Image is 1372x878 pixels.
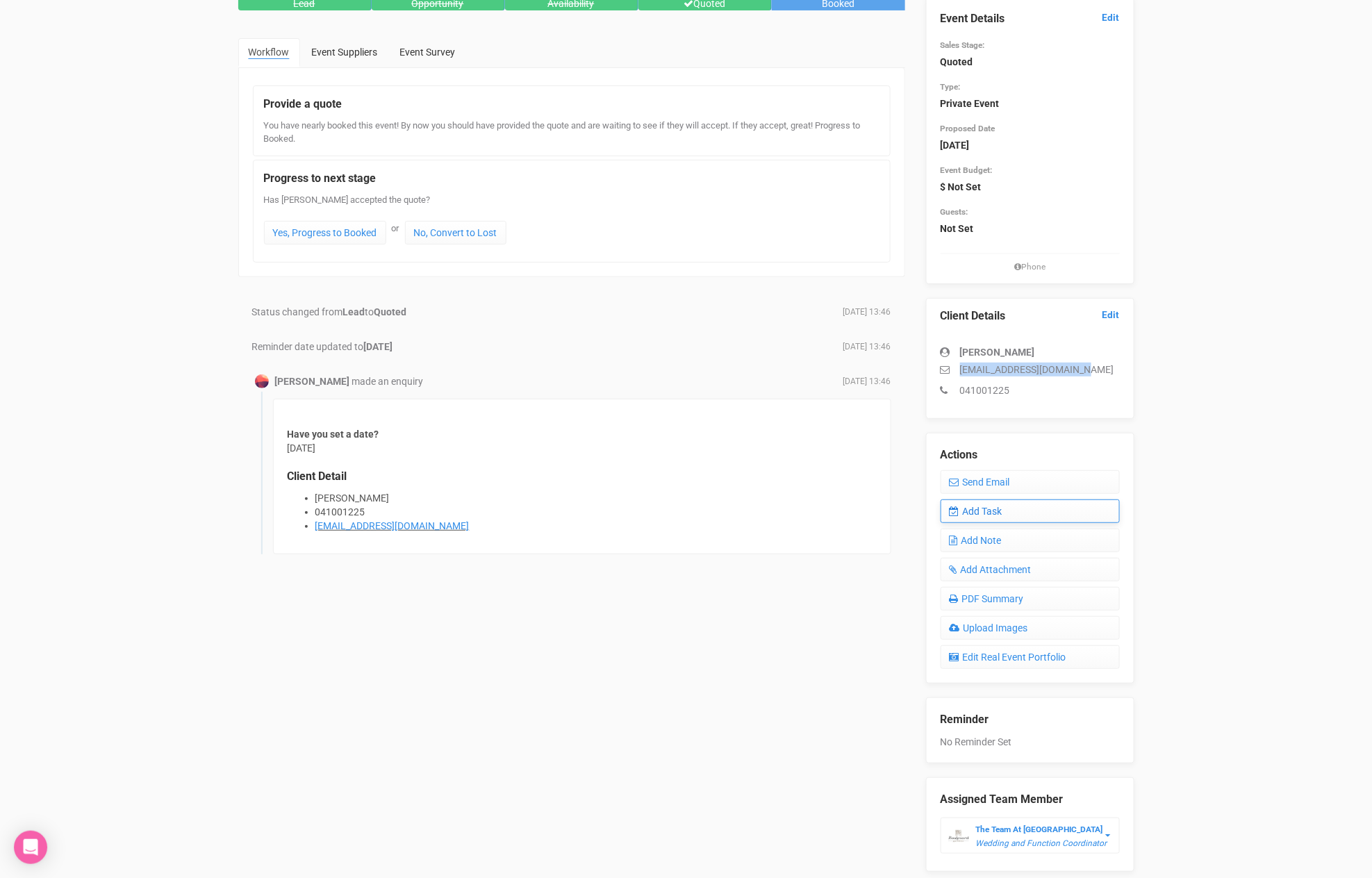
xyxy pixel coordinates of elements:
span: Reminder date updated to [252,341,393,352]
span: [DATE] 13:46 [843,376,891,388]
span: [DATE] 13:46 [843,306,891,318]
small: Proposed Date [941,124,995,133]
p: 041001225 [941,383,1120,397]
img: BGLogo.jpg [948,826,969,847]
div: [DATE] [273,399,891,555]
strong: The Team At [GEOGRAPHIC_DATA] [976,825,1103,834]
div: No Reminder Set [941,698,1120,749]
a: Add Attachment [941,558,1120,581]
a: Edit [1102,308,1120,322]
span: Status changed from to [252,306,407,317]
a: [EMAIL_ADDRESS][DOMAIN_NAME] [315,520,470,531]
legend: Progress to next stage [264,171,879,187]
span: [DATE] 13:46 [843,341,891,353]
a: Upload Images [941,616,1120,640]
a: Event Suppliers [301,38,388,66]
span: made an enquiry [352,376,424,387]
legend: Event Details [941,11,1120,27]
legend: Actions [941,447,1120,463]
strong: $ Not Set [941,181,982,192]
li: [PERSON_NAME] [315,491,877,505]
legend: Client Details [941,308,1120,324]
strong: Lead [343,306,365,317]
strong: Have you set a date? [288,429,379,440]
strong: Private Event [941,98,1000,109]
b: [DATE] [364,341,393,352]
strong: Quoted [374,306,407,317]
strong: Not Set [941,223,974,234]
img: Profile Image [255,374,269,388]
a: Edit Real Event Portfolio [941,645,1120,669]
legend: Client Detail [288,469,877,485]
strong: [PERSON_NAME] [275,376,350,387]
a: No, Convert to Lost [405,221,506,245]
a: Send Email [941,470,1120,494]
p: [EMAIL_ADDRESS][DOMAIN_NAME] [941,363,1120,376]
small: Type: [941,82,961,92]
div: You have nearly booked this event! By now you should have provided the quote and are waiting to s... [264,119,879,145]
a: PDF Summary [941,587,1120,611]
small: Phone [941,261,1120,273]
small: Sales Stage: [941,40,985,50]
legend: Reminder [941,712,1120,728]
div: or [388,219,403,239]
a: Add Note [941,529,1120,552]
legend: Assigned Team Member [941,792,1120,808]
strong: [DATE] [941,140,970,151]
a: Workflow [238,38,300,67]
a: Add Task [941,499,1120,523]
div: Open Intercom Messenger [14,831,47,864]
strong: Quoted [941,56,973,67]
a: Event Survey [390,38,466,66]
a: Yes, Progress to Booked [264,221,386,245]
small: Event Budget: [941,165,993,175]
em: Wedding and Function Coordinator [976,838,1107,848]
legend: Provide a quote [264,97,879,113]
li: 041001225 [315,505,877,519]
a: Edit [1102,11,1120,24]
div: Has [PERSON_NAME] accepted the quote? [264,194,879,251]
button: The Team At [GEOGRAPHIC_DATA] Wedding and Function Coordinator [941,818,1120,854]
small: Guests: [941,207,968,217]
strong: [PERSON_NAME] [960,347,1035,358]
